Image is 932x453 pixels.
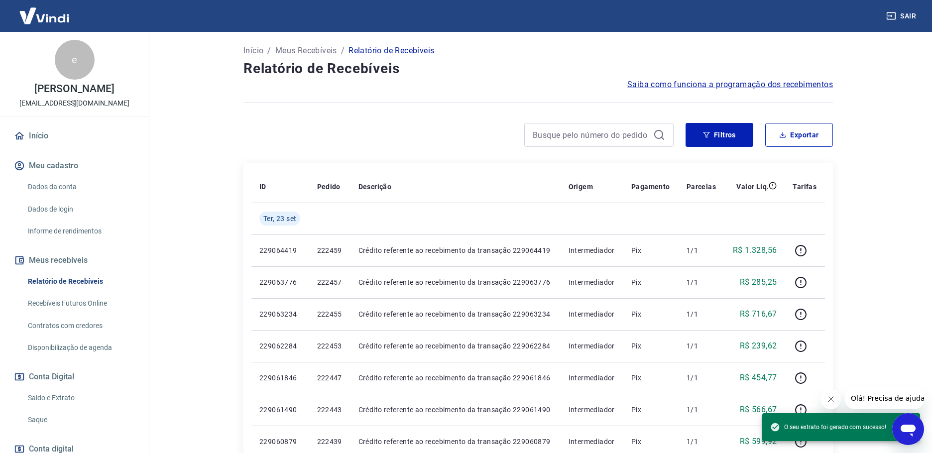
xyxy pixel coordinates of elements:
span: Olá! Precisa de ajuda? [6,7,84,15]
a: Dados de login [24,199,137,220]
p: R$ 285,25 [740,276,777,288]
p: Valor Líq. [736,182,769,192]
a: Relatório de Recebíveis [24,271,137,292]
p: [EMAIL_ADDRESS][DOMAIN_NAME] [19,98,129,109]
p: Crédito referente ao recebimento da transação 229064419 [358,245,553,255]
p: Pix [631,405,671,415]
p: 229064419 [259,245,301,255]
a: Dados da conta [24,177,137,197]
p: Crédito referente ao recebimento da transação 229061846 [358,373,553,383]
p: R$ 599,92 [740,436,777,448]
p: Pix [631,309,671,319]
p: 1/1 [687,405,716,415]
p: Origem [569,182,593,192]
p: 1/1 [687,245,716,255]
p: Descrição [358,182,392,192]
p: Crédito referente ao recebimento da transação 229063776 [358,277,553,287]
p: Relatório de Recebíveis [349,45,434,57]
button: Meus recebíveis [12,249,137,271]
p: 222455 [317,309,343,319]
p: Intermediador [569,277,615,287]
p: 229060879 [259,437,301,447]
p: / [267,45,271,57]
a: Recebíveis Futuros Online [24,293,137,314]
a: Início [243,45,263,57]
p: Crédito referente ao recebimento da transação 229062284 [358,341,553,351]
p: 229063776 [259,277,301,287]
p: Intermediador [569,341,615,351]
p: Pagamento [631,182,670,192]
p: 222453 [317,341,343,351]
p: 229063234 [259,309,301,319]
p: Crédito referente ao recebimento da transação 229063234 [358,309,553,319]
p: Intermediador [569,309,615,319]
p: 1/1 [687,309,716,319]
button: Conta Digital [12,366,137,388]
a: Informe de rendimentos [24,221,137,241]
p: Intermediador [569,437,615,447]
button: Meu cadastro [12,155,137,177]
p: 1/1 [687,373,716,383]
p: / [341,45,345,57]
p: 222457 [317,277,343,287]
iframe: Mensagem da empresa [845,387,924,409]
p: Pix [631,245,671,255]
p: Crédito referente ao recebimento da transação 229060879 [358,437,553,447]
p: Pix [631,437,671,447]
div: e [55,40,95,80]
button: Exportar [765,123,833,147]
a: Contratos com credores [24,316,137,336]
p: Pix [631,341,671,351]
p: 222447 [317,373,343,383]
p: R$ 454,77 [740,372,777,384]
p: 1/1 [687,277,716,287]
a: Saque [24,410,137,430]
h4: Relatório de Recebíveis [243,59,833,79]
button: Filtros [686,123,753,147]
p: 222459 [317,245,343,255]
a: Disponibilização de agenda [24,338,137,358]
p: R$ 716,67 [740,308,777,320]
span: Ter, 23 set [263,214,296,224]
a: Saiba como funciona a programação dos recebimentos [627,79,833,91]
p: 229062284 [259,341,301,351]
iframe: Fechar mensagem [821,389,841,409]
p: 1/1 [687,437,716,447]
button: Sair [884,7,920,25]
span: O seu extrato foi gerado com sucesso! [770,422,886,432]
p: 222439 [317,437,343,447]
p: Crédito referente ao recebimento da transação 229061490 [358,405,553,415]
a: Saldo e Extrato [24,388,137,408]
input: Busque pelo número do pedido [533,127,649,142]
p: 222443 [317,405,343,415]
p: Intermediador [569,245,615,255]
p: 229061490 [259,405,301,415]
p: R$ 239,62 [740,340,777,352]
p: 1/1 [687,341,716,351]
p: R$ 1.328,56 [733,244,777,256]
iframe: Botão para abrir a janela de mensagens [892,413,924,445]
p: Pix [631,277,671,287]
a: Meus Recebíveis [275,45,337,57]
p: 229061846 [259,373,301,383]
p: [PERSON_NAME] [34,84,114,94]
p: Pedido [317,182,341,192]
p: Intermediador [569,405,615,415]
img: Vindi [12,0,77,31]
p: Pix [631,373,671,383]
p: Parcelas [687,182,716,192]
a: Início [12,125,137,147]
p: Intermediador [569,373,615,383]
p: Tarifas [793,182,816,192]
p: ID [259,182,266,192]
p: R$ 566,67 [740,404,777,416]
